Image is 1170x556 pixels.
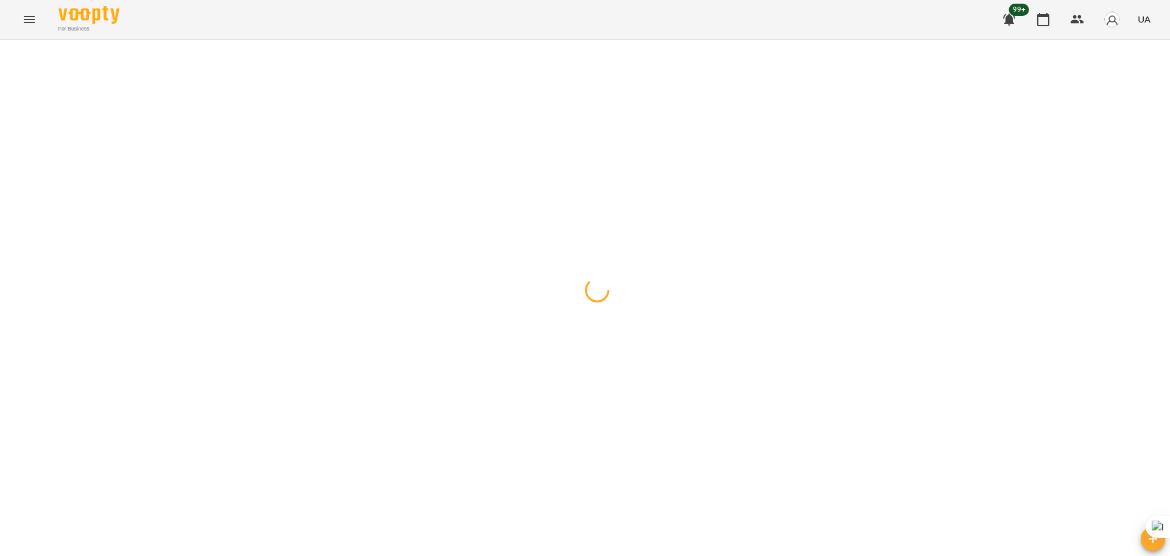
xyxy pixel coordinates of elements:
[15,5,44,34] button: Menu
[58,6,119,24] img: Voopty Logo
[1133,8,1155,30] button: UA
[1104,11,1121,28] img: avatar_s.png
[58,25,119,33] span: For Business
[1138,13,1150,26] span: UA
[1009,4,1029,16] span: 99+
